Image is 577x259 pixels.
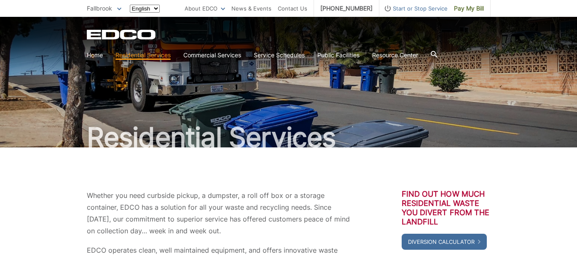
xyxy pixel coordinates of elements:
[402,234,487,250] a: Diversion Calculator
[87,5,112,12] span: Fallbrook
[254,51,305,60] a: Service Schedules
[115,51,171,60] a: Residential Services
[87,124,491,151] h1: Residential Services
[278,4,307,13] a: Contact Us
[130,5,160,13] select: Select a language
[402,190,491,227] h3: Find out how much residential waste you divert from the landfill
[372,51,418,60] a: Resource Center
[185,4,225,13] a: About EDCO
[87,51,103,60] a: Home
[454,4,484,13] span: Pay My Bill
[231,4,271,13] a: News & Events
[87,190,351,237] p: Whether you need curbside pickup, a dumpster, a roll off box or a storage container, EDCO has a s...
[183,51,241,60] a: Commercial Services
[317,51,360,60] a: Public Facilities
[87,29,157,40] a: EDCD logo. Return to the homepage.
